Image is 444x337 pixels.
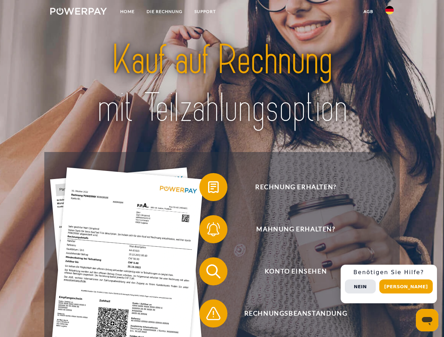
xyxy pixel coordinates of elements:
h3: Benötigen Sie Hilfe? [345,269,433,276]
div: Schnellhilfe [341,265,437,303]
span: Rechnungsbeanstandung [210,299,382,328]
button: Rechnung erhalten? [199,173,382,201]
span: Mahnung erhalten? [210,215,382,243]
span: Rechnung erhalten? [210,173,382,201]
img: title-powerpay_de.svg [67,34,377,134]
button: [PERSON_NAME] [379,279,433,293]
img: logo-powerpay-white.svg [50,8,107,15]
a: Home [114,5,141,18]
img: qb_warning.svg [205,305,222,322]
a: agb [358,5,379,18]
button: Mahnung erhalten? [199,215,382,243]
img: qb_bell.svg [205,220,222,238]
img: qb_bill.svg [205,178,222,196]
button: Konto einsehen [199,257,382,285]
button: Nein [345,279,376,293]
iframe: Schaltfläche zum Öffnen des Messaging-Fensters [416,309,438,331]
img: qb_search.svg [205,263,222,280]
img: de [385,6,394,14]
a: DIE RECHNUNG [141,5,188,18]
button: Rechnungsbeanstandung [199,299,382,328]
span: Konto einsehen [210,257,382,285]
a: SUPPORT [188,5,222,18]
